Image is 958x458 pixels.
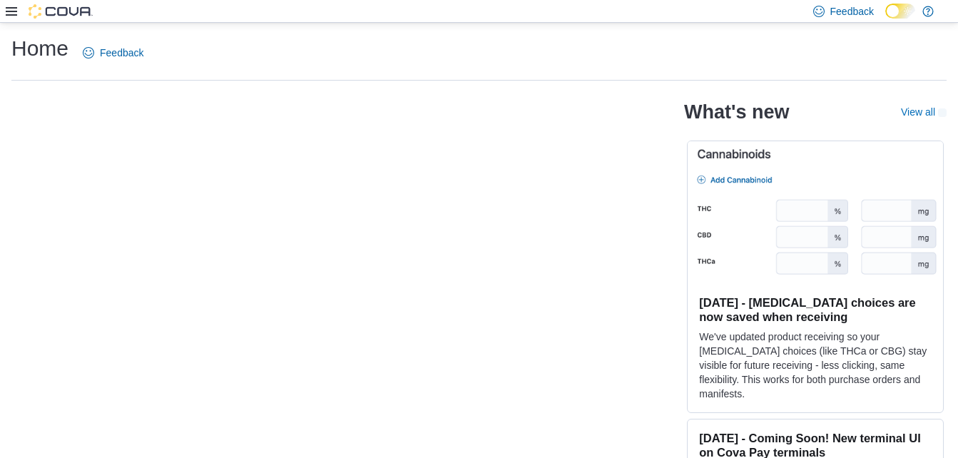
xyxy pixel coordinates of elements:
[699,330,932,401] p: We've updated product receiving so your [MEDICAL_DATA] choices (like THCa or CBG) stay visible fo...
[938,108,947,117] svg: External link
[699,295,932,324] h3: [DATE] - [MEDICAL_DATA] choices are now saved when receiving
[901,106,947,118] a: View allExternal link
[885,4,915,19] input: Dark Mode
[11,34,68,63] h1: Home
[77,39,149,67] a: Feedback
[100,46,143,60] span: Feedback
[684,101,789,123] h2: What's new
[830,4,874,19] span: Feedback
[29,4,93,19] img: Cova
